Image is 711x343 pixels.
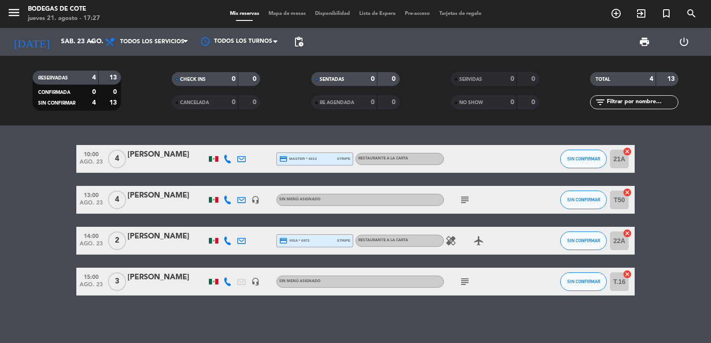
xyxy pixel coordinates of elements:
i: headset_mic [251,277,260,286]
i: search [686,8,697,19]
span: pending_actions [293,36,304,47]
span: ago. 23 [80,200,103,211]
span: stripe [337,156,350,162]
span: SIN CONFIRMAR [567,279,600,284]
i: airplanemode_active [473,235,484,246]
i: credit_card [279,155,288,163]
strong: 0 [371,76,375,82]
i: power_settings_new [678,36,690,47]
strong: 0 [531,76,537,82]
span: RESERVAR MESA [604,6,629,21]
span: Mapa de mesas [264,11,310,16]
i: [DATE] [7,32,56,52]
span: RE AGENDADA [320,100,354,105]
div: [PERSON_NAME] [127,190,207,202]
span: ago. 23 [80,282,103,292]
span: stripe [337,237,350,244]
span: Reserva especial [654,6,679,21]
span: SERVIDAS [459,77,482,82]
strong: 4 [650,76,653,82]
span: Pre-acceso [400,11,435,16]
span: NO SHOW [459,100,483,105]
i: headset_mic [251,196,260,204]
span: CHECK INS [180,77,206,82]
strong: 0 [92,89,96,95]
strong: 0 [232,76,235,82]
button: SIN CONFIRMAR [560,150,607,168]
strong: 4 [92,99,96,106]
div: LOG OUT [664,28,704,56]
strong: 0 [113,89,119,95]
span: RESTAURANTE A LA CARTA [358,238,408,242]
i: filter_list [595,97,606,108]
span: WALK IN [629,6,654,21]
span: 15:00 [80,271,103,282]
i: cancel [623,270,632,279]
strong: 13 [667,76,677,82]
input: Filtrar por nombre... [606,97,678,107]
div: [PERSON_NAME] [127,231,207,243]
span: 4 [108,150,126,168]
strong: 13 [109,99,119,106]
i: subject [459,276,470,287]
strong: 0 [253,76,258,82]
button: SIN CONFIRMAR [560,231,607,250]
strong: 0 [510,99,514,106]
button: menu [7,6,21,23]
span: ago. 23 [80,241,103,251]
strong: 4 [92,74,96,81]
div: [PERSON_NAME] [127,271,207,284]
span: 10:00 [80,148,103,159]
span: 13:00 [80,189,103,200]
span: visa * 6972 [279,237,309,245]
span: Lista de Espera [355,11,400,16]
span: 3 [108,272,126,291]
strong: 0 [392,76,397,82]
span: TOTAL [596,77,610,82]
span: Disponibilidad [310,11,355,16]
strong: 13 [109,74,119,81]
span: SIN CONFIRMAR [38,101,75,106]
strong: 0 [371,99,375,106]
strong: 0 [232,99,235,106]
span: SIN CONFIRMAR [567,238,600,243]
strong: 0 [531,99,537,106]
strong: 0 [253,99,258,106]
span: 4 [108,191,126,209]
i: add_circle_outline [610,8,622,19]
span: master * 4013 [279,155,317,163]
i: credit_card [279,237,288,245]
i: menu [7,6,21,20]
i: healing [445,235,456,246]
span: SENTADAS [320,77,344,82]
i: cancel [623,147,632,156]
span: 2 [108,231,126,250]
span: Sin menú asignado [279,198,321,201]
div: [PERSON_NAME] [127,149,207,161]
span: 14:00 [80,230,103,241]
span: CANCELADA [180,100,209,105]
span: Mis reservas [225,11,264,16]
span: print [639,36,650,47]
span: BUSCAR [679,6,704,21]
i: cancel [623,229,632,238]
div: jueves 21. agosto - 17:27 [28,14,100,23]
span: RESTAURANTE A LA CARTA [358,157,408,160]
span: Tarjetas de regalo [435,11,486,16]
span: Todos los servicios [120,39,184,45]
span: CONFIRMADA [38,90,70,95]
span: ago. 23 [80,159,103,170]
button: SIN CONFIRMAR [560,191,607,209]
i: exit_to_app [636,8,647,19]
span: RESERVADAS [38,76,68,80]
i: arrow_drop_down [87,36,98,47]
span: Sin menú asignado [279,279,321,283]
strong: 0 [392,99,397,106]
i: cancel [623,188,632,197]
button: SIN CONFIRMAR [560,272,607,291]
strong: 0 [510,76,514,82]
i: turned_in_not [661,8,672,19]
span: SIN CONFIRMAR [567,197,600,202]
div: Bodegas de Cote [28,5,100,14]
i: subject [459,194,470,205]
